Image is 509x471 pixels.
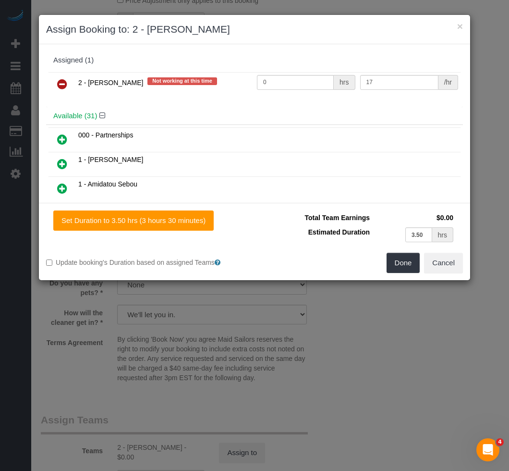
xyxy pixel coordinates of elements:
[46,258,247,267] label: Update booking's Duration based on assigned Teams
[334,75,355,90] div: hrs
[78,156,143,163] span: 1 - [PERSON_NAME]
[53,56,456,64] div: Assigned (1)
[46,260,52,266] input: Update booking's Duration based on assigned Teams
[78,180,137,188] span: 1 - Amidatou Sebou
[262,211,372,225] td: Total Team Earnings
[53,211,214,231] button: Set Duration to 3.50 hrs (3 hours 30 minutes)
[387,253,420,273] button: Done
[438,75,458,90] div: /hr
[308,228,370,236] span: Estimated Duration
[147,77,217,85] span: Not working at this time
[372,211,456,225] td: $0.00
[424,253,463,273] button: Cancel
[476,438,499,461] iframe: Intercom live chat
[457,21,463,31] button: ×
[78,131,133,139] span: 000 - Partnerships
[78,79,143,87] span: 2 - [PERSON_NAME]
[496,438,504,446] span: 4
[53,112,456,120] h4: Available (31)
[46,22,463,37] h3: Assign Booking to: 2 - [PERSON_NAME]
[432,227,453,242] div: hrs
